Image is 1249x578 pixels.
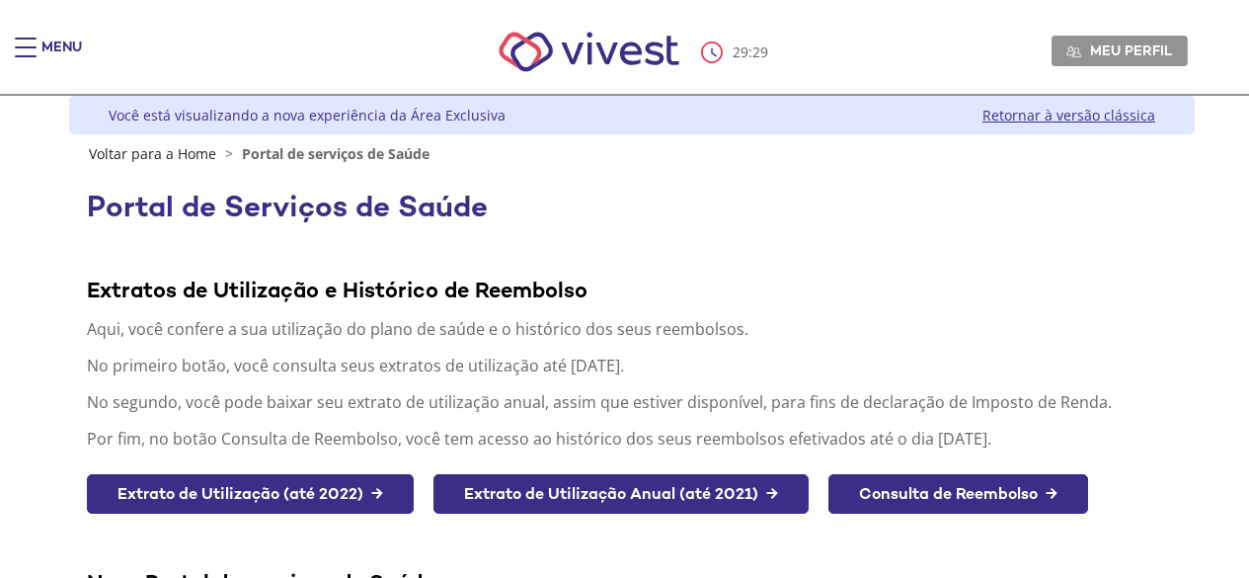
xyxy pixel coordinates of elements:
p: Aqui, você confere a sua utilização do plano de saúde e o histórico dos seus reembolsos. [87,318,1177,340]
a: Extrato de Utilização (até 2022) → [87,474,414,515]
img: Meu perfil [1066,44,1081,59]
p: Por fim, no botão Consulta de Reembolso, você tem acesso ao histórico dos seus reembolsos efetiva... [87,428,1177,450]
div: Você está visualizando a nova experiência da Área Exclusiva [109,106,506,124]
a: Voltar para a Home [89,144,216,163]
span: > [220,144,238,163]
div: Extratos de Utilização e Histórico de Reembolso [87,276,1177,303]
span: 29 [733,42,748,61]
span: Portal de serviços de Saúde [242,144,429,163]
div: : [701,41,772,63]
span: Meu perfil [1090,41,1172,59]
a: Extrato de Utilização Anual (até 2021) → [433,474,809,515]
p: No segundo, você pode baixar seu extrato de utilização anual, assim que estiver disponível, para ... [87,391,1177,413]
a: Meu perfil [1052,36,1188,65]
span: 29 [752,42,768,61]
div: Menu [41,38,82,77]
a: Retornar à versão clássica [982,106,1155,124]
img: Vivest [477,10,701,94]
h1: Portal de Serviços de Saúde [87,191,1177,223]
p: No primeiro botão, você consulta seus extratos de utilização até [DATE]. [87,355,1177,376]
a: Consulta de Reembolso → [828,474,1088,515]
